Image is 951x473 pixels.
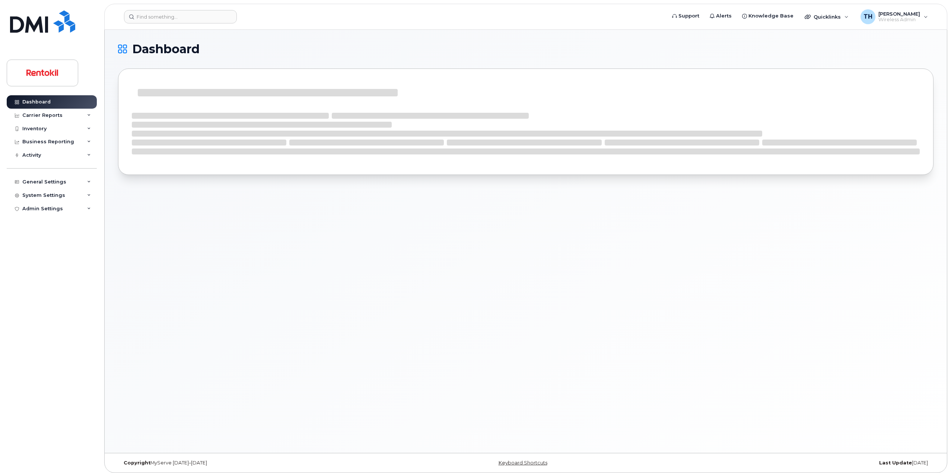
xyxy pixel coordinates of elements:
[118,460,390,466] div: MyServe [DATE]–[DATE]
[879,460,912,466] strong: Last Update
[662,460,933,466] div: [DATE]
[124,460,150,466] strong: Copyright
[132,44,200,55] span: Dashboard
[499,460,547,466] a: Keyboard Shortcuts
